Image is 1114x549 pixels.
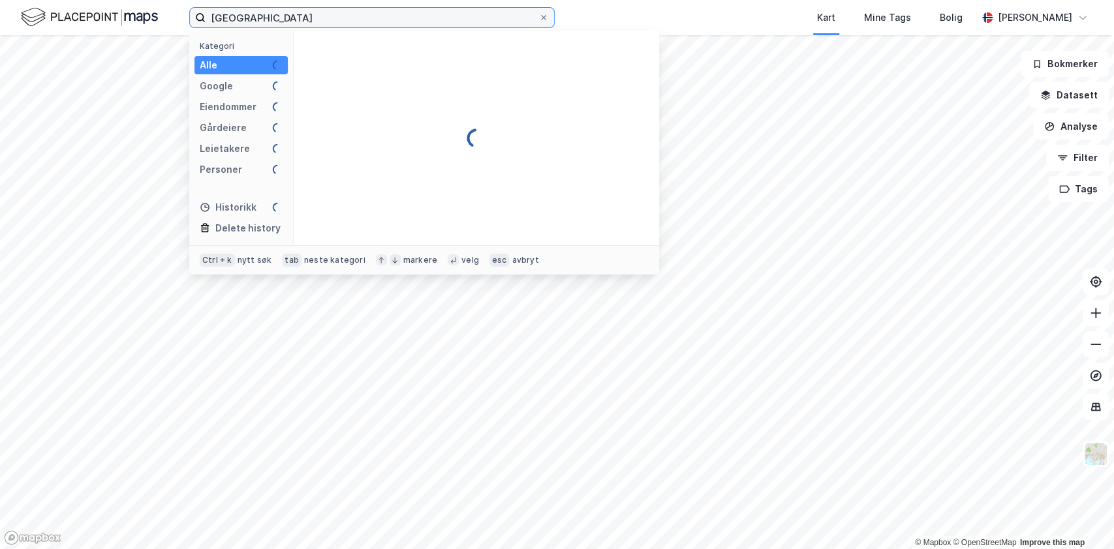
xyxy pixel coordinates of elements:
[1029,82,1109,108] button: Datasett
[403,255,437,265] div: markere
[200,141,250,156] div: Leietakere
[1083,441,1108,466] img: Z
[4,530,61,545] a: Mapbox homepage
[1049,486,1114,549] iframe: Chat Widget
[489,254,510,267] div: esc
[272,123,283,133] img: spinner.a6d8c91a73a9ac5275cf975e30b51cfb.svg
[238,255,272,265] div: nytt søk
[1021,51,1109,77] button: Bokmerker
[272,164,283,175] img: spinner.a6d8c91a73a9ac5275cf975e30b51cfb.svg
[272,202,283,213] img: spinner.a6d8c91a73a9ac5275cf975e30b51cfb.svg
[282,254,302,267] div: tab
[304,255,365,265] div: neste kategori
[200,99,256,115] div: Eiendommer
[272,102,283,112] img: spinner.a6d8c91a73a9ac5275cf975e30b51cfb.svg
[1048,176,1109,202] button: Tags
[200,57,217,73] div: Alle
[206,8,538,27] input: Søk på adresse, matrikkel, gårdeiere, leietakere eller personer
[200,254,235,267] div: Ctrl + k
[953,538,1016,547] a: OpenStreetMap
[200,78,233,94] div: Google
[1049,486,1114,549] div: Kontrollprogram for chat
[1033,113,1109,140] button: Analyse
[512,255,538,265] div: avbryt
[200,200,256,215] div: Historikk
[200,41,288,51] div: Kategori
[200,162,242,177] div: Personer
[200,120,247,136] div: Gårdeiere
[817,10,835,25] div: Kart
[272,143,283,154] img: spinner.a6d8c91a73a9ac5275cf975e30b51cfb.svg
[466,128,487,149] img: spinner.a6d8c91a73a9ac5275cf975e30b51cfb.svg
[461,255,479,265] div: velg
[998,10,1072,25] div: [PERSON_NAME]
[272,60,283,70] img: spinner.a6d8c91a73a9ac5275cf975e30b51cfb.svg
[940,10,963,25] div: Bolig
[1046,145,1109,171] button: Filter
[1020,538,1085,547] a: Improve this map
[864,10,911,25] div: Mine Tags
[915,538,951,547] a: Mapbox
[21,6,158,29] img: logo.f888ab2527a4732fd821a326f86c7f29.svg
[272,81,283,91] img: spinner.a6d8c91a73a9ac5275cf975e30b51cfb.svg
[215,220,281,236] div: Delete history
